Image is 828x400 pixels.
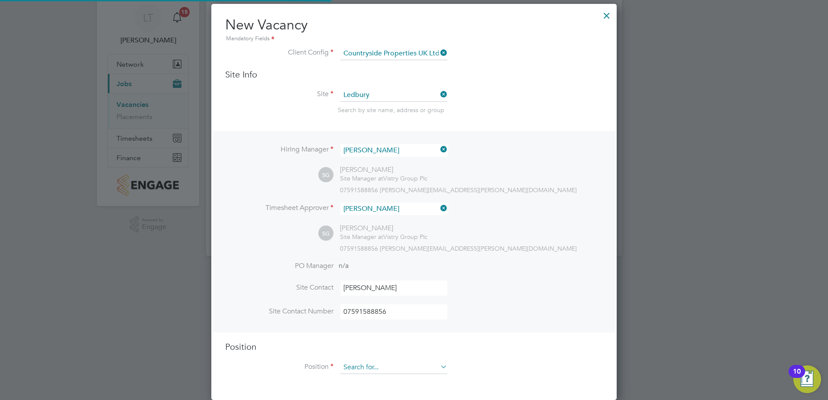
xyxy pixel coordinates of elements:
[340,186,378,194] span: 07591588856
[318,226,333,241] span: SG
[225,48,333,57] label: Client Config
[339,261,349,270] span: n/a
[340,245,378,252] span: 07591588856
[340,361,447,374] input: Search for...
[225,145,333,154] label: Hiring Manager
[340,165,427,174] div: [PERSON_NAME]
[793,365,821,393] button: Open Resource Center, 10 new notifications
[340,89,447,102] input: Search for...
[225,203,333,213] label: Timesheet Approver
[318,168,333,183] span: SG
[225,16,603,44] h2: New Vacancy
[225,341,603,352] h3: Position
[340,224,427,233] div: [PERSON_NAME]
[340,233,427,241] div: Vistry Group Plc
[340,174,427,182] div: Vistry Group Plc
[340,233,383,241] span: Site Manager at
[225,362,333,371] label: Position
[225,261,333,271] label: PO Manager
[225,34,603,44] div: Mandatory Fields
[793,371,801,383] div: 10
[225,69,603,80] h3: Site Info
[225,283,333,292] label: Site Contact
[340,47,447,60] input: Search for...
[225,90,333,99] label: Site
[380,245,577,252] span: [PERSON_NAME][EMAIL_ADDRESS][PERSON_NAME][DOMAIN_NAME]
[380,186,577,194] span: [PERSON_NAME][EMAIL_ADDRESS][PERSON_NAME][DOMAIN_NAME]
[340,174,383,182] span: Site Manager at
[225,307,333,316] label: Site Contact Number
[338,106,444,114] span: Search by site name, address or group
[340,203,447,215] input: Search for...
[340,144,447,157] input: Search for...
